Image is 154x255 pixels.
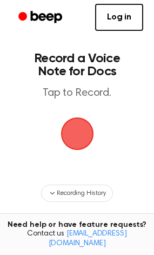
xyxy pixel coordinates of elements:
span: Contact us [6,230,148,249]
button: Beep Logo [61,117,93,150]
button: Recording History [41,185,112,202]
a: [EMAIL_ADDRESS][DOMAIN_NAME] [49,230,127,247]
span: Recording History [57,188,105,198]
a: Beep [11,7,72,28]
a: Log in [95,4,143,31]
h1: Record a Voice Note for Docs [19,52,135,78]
p: Tap to Record. [19,87,135,100]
